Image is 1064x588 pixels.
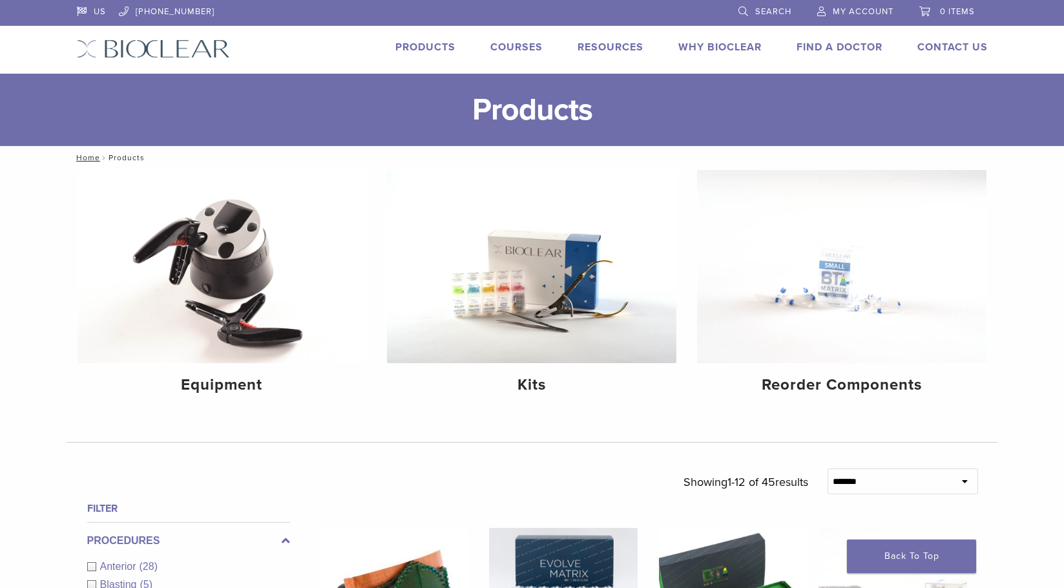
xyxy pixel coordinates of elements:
[72,153,100,162] a: Home
[78,170,367,405] a: Equipment
[678,41,762,54] a: Why Bioclear
[78,170,367,363] img: Equipment
[87,501,290,516] h4: Filter
[395,41,455,54] a: Products
[917,41,988,54] a: Contact Us
[387,170,676,363] img: Kits
[140,561,158,572] span: (28)
[797,41,882,54] a: Find A Doctor
[833,6,893,17] span: My Account
[697,170,986,363] img: Reorder Components
[683,468,808,496] p: Showing results
[77,39,230,58] img: Bioclear
[387,170,676,405] a: Kits
[578,41,643,54] a: Resources
[697,170,986,405] a: Reorder Components
[755,6,791,17] span: Search
[940,6,975,17] span: 0 items
[727,475,775,489] span: 1-12 of 45
[707,373,976,397] h4: Reorder Components
[67,146,997,169] nav: Products
[100,154,109,161] span: /
[100,561,140,572] span: Anterior
[490,41,543,54] a: Courses
[397,373,666,397] h4: Kits
[87,533,290,549] label: Procedures
[847,540,976,573] a: Back To Top
[88,373,357,397] h4: Equipment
